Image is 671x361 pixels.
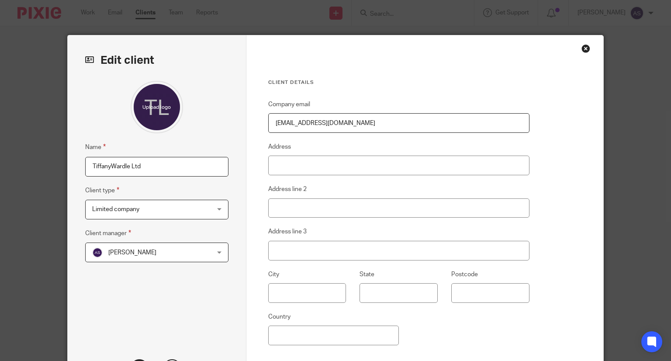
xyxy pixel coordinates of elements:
label: Address [268,142,291,151]
label: Country [268,312,291,321]
span: Limited company [92,206,139,212]
div: Close this dialog window [581,44,590,53]
label: Address line 2 [268,185,307,194]
img: svg%3E [92,247,103,258]
span: [PERSON_NAME] [108,250,156,256]
h2: Edit client [85,53,228,68]
label: City [268,270,279,279]
label: State [360,270,374,279]
label: Postcode [451,270,478,279]
label: Client manager [85,228,131,238]
h3: Client details [268,79,529,86]
label: Name [85,142,106,152]
label: Client type [85,185,119,195]
label: Company email [268,100,310,109]
label: Address line 3 [268,227,307,236]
